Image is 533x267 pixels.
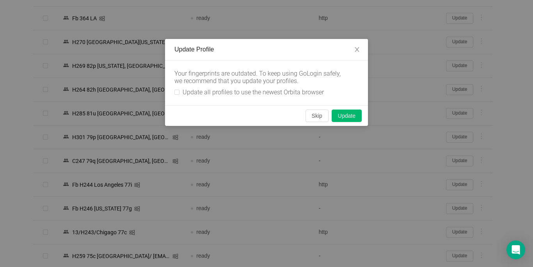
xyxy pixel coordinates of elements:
button: Update [332,110,362,122]
button: Close [346,39,368,61]
button: Skip [306,110,329,122]
i: icon: close [354,46,360,53]
span: Update all profiles to use the newest Orbita browser [179,88,327,96]
div: Open Intercom Messenger [506,240,525,259]
div: Update Profile [174,45,359,54]
div: Your fingerprints are outdated. To keep using GoLogin safely, we recommend that you update your p... [174,70,346,85]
